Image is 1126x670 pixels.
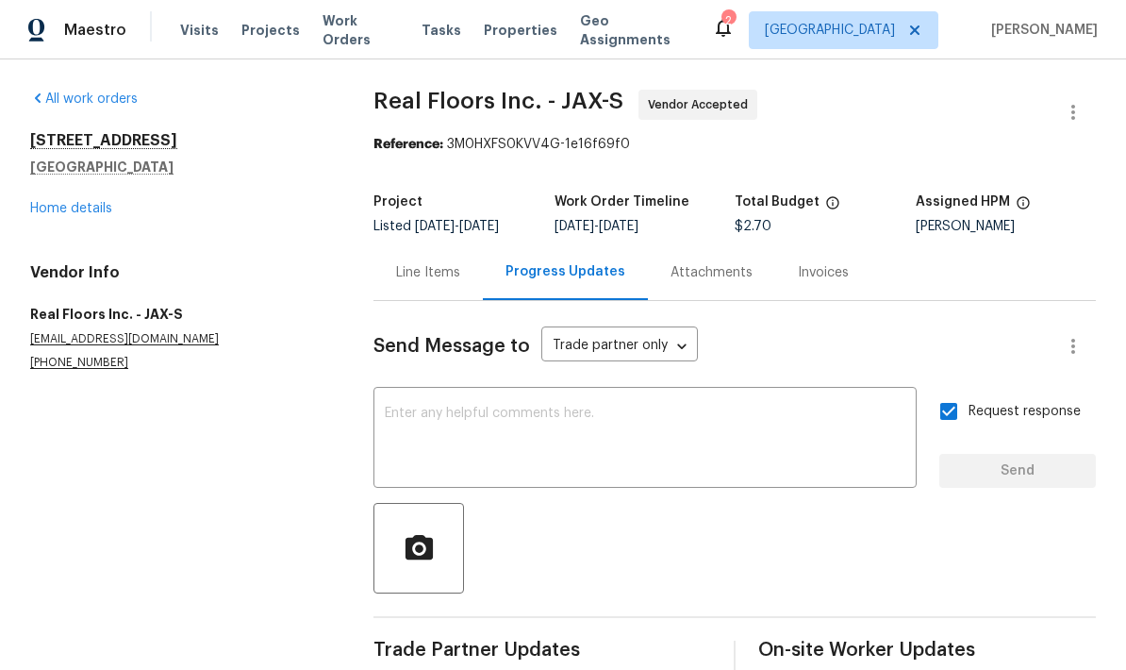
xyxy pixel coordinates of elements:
[825,195,840,220] span: The total cost of line items that have been proposed by Opendoor. This sum includes line items th...
[580,11,689,49] span: Geo Assignments
[969,402,1081,422] span: Request response
[735,220,771,233] span: $2.70
[735,195,820,209] h5: Total Budget
[373,220,499,233] span: Listed
[323,11,399,49] span: Work Orders
[671,263,753,282] div: Attachments
[373,138,443,151] b: Reference:
[30,92,138,106] a: All work orders
[373,337,530,356] span: Send Message to
[373,90,623,112] span: Real Floors Inc. - JAX-S
[373,641,711,660] span: Trade Partner Updates
[30,305,328,324] h5: Real Floors Inc. - JAX-S
[30,202,112,215] a: Home details
[555,195,689,209] h5: Work Order Timeline
[180,21,219,40] span: Visits
[484,21,557,40] span: Properties
[505,262,625,281] div: Progress Updates
[916,195,1010,209] h5: Assigned HPM
[648,95,755,114] span: Vendor Accepted
[541,331,698,362] div: Trade partner only
[64,21,126,40] span: Maestro
[758,641,1096,660] span: On-site Worker Updates
[30,263,328,282] h4: Vendor Info
[373,195,422,209] h5: Project
[396,263,460,282] div: Line Items
[555,220,638,233] span: -
[1016,195,1031,220] span: The hpm assigned to this work order.
[373,135,1096,154] div: 3M0HXFS0KVV4G-1e16f69f0
[415,220,455,233] span: [DATE]
[459,220,499,233] span: [DATE]
[241,21,300,40] span: Projects
[555,220,594,233] span: [DATE]
[422,24,461,37] span: Tasks
[415,220,499,233] span: -
[984,21,1098,40] span: [PERSON_NAME]
[798,263,849,282] div: Invoices
[765,21,895,40] span: [GEOGRAPHIC_DATA]
[721,11,735,30] div: 2
[599,220,638,233] span: [DATE]
[916,220,1097,233] div: [PERSON_NAME]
